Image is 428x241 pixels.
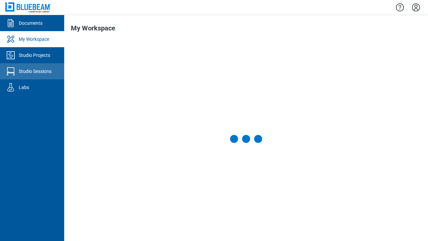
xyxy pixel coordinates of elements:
[5,66,16,77] svg: Studio Sessions
[5,18,16,28] svg: Documents
[5,82,16,93] svg: Labs
[411,2,421,13] button: Settings
[5,34,16,45] svg: My Workspace
[19,68,51,75] div: Studio Sessions
[19,36,49,43] div: My Workspace
[19,52,50,59] div: Studio Projects
[71,24,115,35] h1: My Workspace
[5,50,16,61] svg: Studio Projects
[5,2,51,12] img: Bluebeam, Inc.
[19,84,29,91] div: Labs
[230,135,262,143] div: Loading My Workspace
[19,20,42,26] div: Documents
